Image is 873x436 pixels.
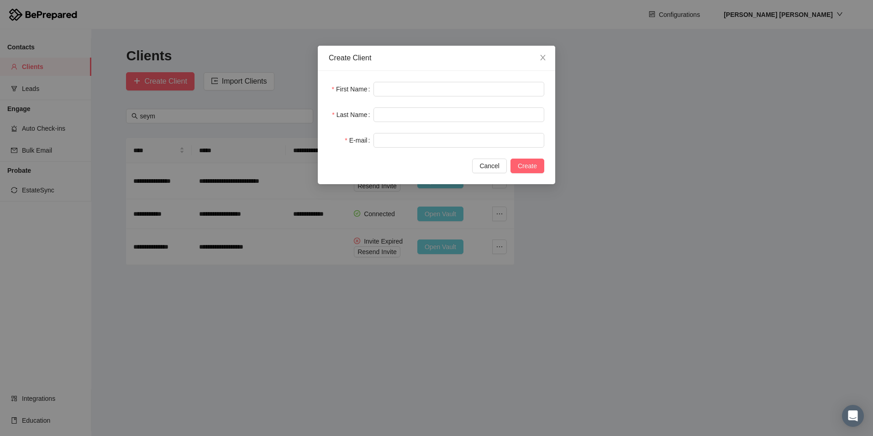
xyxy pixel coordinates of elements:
[531,46,555,70] button: Close
[329,53,544,63] div: Create Client
[539,54,547,61] span: close
[842,405,864,427] div: Open Intercom Messenger
[472,159,507,173] button: Cancel
[332,82,374,96] label: First Name
[479,161,500,171] span: Cancel
[345,133,373,148] label: E-mail
[518,161,537,171] span: Create
[332,107,373,122] label: Last Name
[510,159,544,173] button: Create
